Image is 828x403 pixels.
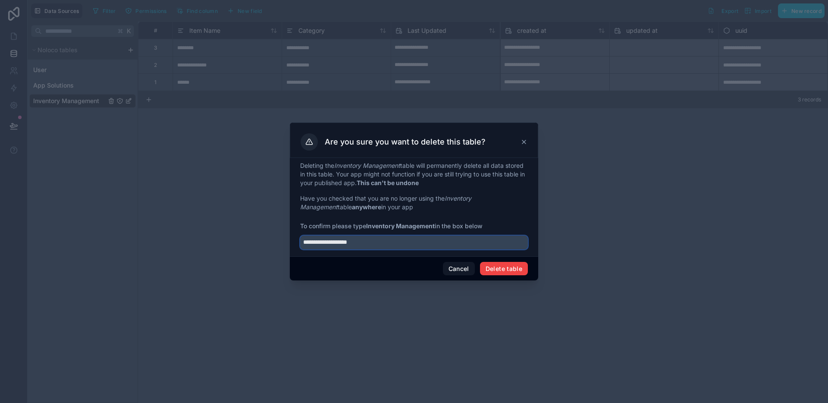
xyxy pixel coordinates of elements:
strong: Inventory Management [366,222,435,230]
strong: anywhere [352,203,381,211]
p: Deleting the table will permanently delete all data stored in this table. Your app might not func... [300,161,528,187]
h3: Are you sure you want to delete this table? [325,137,486,147]
button: Delete table [480,262,528,276]
span: To confirm please type in the box below [300,222,528,230]
strong: This can't be undone [357,179,419,186]
em: Inventory Management [334,162,400,169]
p: Have you checked that you are no longer using the table in your app [300,194,528,211]
button: Cancel [443,262,475,276]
